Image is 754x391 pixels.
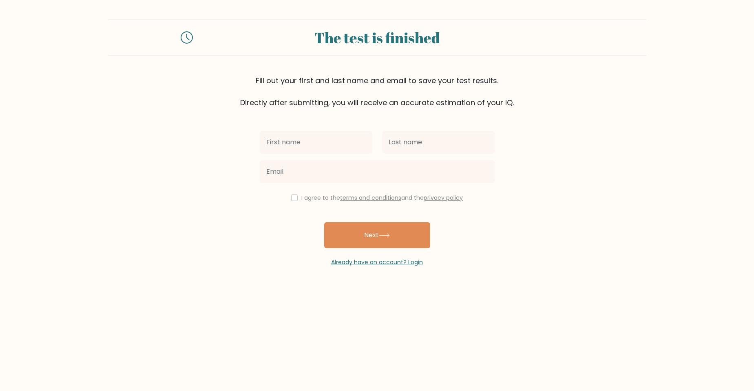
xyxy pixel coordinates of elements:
button: Next [324,222,430,248]
a: privacy policy [424,194,463,202]
input: Email [260,160,495,183]
label: I agree to the and the [301,194,463,202]
input: Last name [382,131,495,154]
div: The test is finished [203,27,552,49]
a: Already have an account? Login [331,258,423,266]
div: Fill out your first and last name and email to save your test results. Directly after submitting,... [108,75,646,108]
a: terms and conditions [340,194,401,202]
input: First name [260,131,372,154]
